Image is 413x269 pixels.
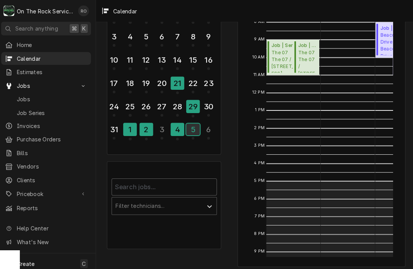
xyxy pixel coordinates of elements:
span: 12 PM [250,88,266,94]
span: Jobs [20,94,89,102]
div: Job | Service Call(Upcoming)Beacon Drive InBeacon Drive In / [STREET_ADDRESS][PERSON_NAME] [372,22,402,57]
a: Purchase Orders [5,131,93,143]
a: Bills [5,144,93,157]
div: 1 [125,121,138,134]
div: 13 [157,53,169,65]
span: Clients [20,173,89,181]
span: ⌘ [74,24,79,32]
div: 10 [110,53,122,65]
a: Invoices [5,117,93,130]
div: 6 [157,30,169,42]
div: 5 [187,122,200,133]
span: Reports [20,201,89,209]
a: Estimates [5,65,93,77]
span: C [84,255,88,263]
span: Jobs [20,80,78,88]
div: 12 [141,53,153,65]
div: Job | Service Call(Upcoming)The 07The 07 / [STREET_ADDRESS] [291,39,317,74]
div: [Service] Job | Service Call The 07 The 07 / 1010 Laurens Rd, Greenville, SC 29607 ID: JOB-1024 S... [265,39,310,74]
div: 17 [110,76,122,88]
a: Go to Pricebook [5,184,93,197]
span: 8 PM [251,227,266,233]
div: Rich Ortega's Avatar [80,5,91,16]
div: 9 [203,30,215,42]
div: [Service] Job | Service Call The 07 The 07 / 1010 Laurens Rd, Greenville, SC 29607 ID: JOB-1025 S... [291,39,317,74]
span: Vendors [20,160,89,168]
span: Calendar [20,53,89,62]
div: Job | Service Call(Upcoming)The 07The 07 / [STREET_ADDRESS] [265,39,310,74]
span: Job | Service Call ( Upcoming ) [270,41,307,48]
div: 4 [125,30,137,42]
div: 19 [141,76,153,88]
span: Job | Service Call ( Upcoming ) [377,24,400,31]
span: Purchase Orders [20,133,89,141]
div: On The Rock Services [20,7,76,15]
div: 4 [171,121,185,134]
span: 9 PM [251,244,266,250]
input: Search jobs... [113,175,217,192]
div: 29 [187,98,200,111]
div: [Service] Job | Service Call Beacon Drive In Beacon Drive In / 255 John B White Sr Blvd, Spartanb... [372,22,402,57]
div: 22 [187,76,199,88]
div: On The Rock Services's Avatar [7,5,18,16]
button: Search anything⌘K [5,21,93,35]
div: 7 [172,30,184,42]
span: 11 AM [251,70,266,76]
div: 15 [187,53,199,65]
a: Go to Help Center [5,218,93,231]
span: Search anything [18,24,60,32]
div: 27 [157,99,169,110]
span: 4 PM [251,157,266,164]
div: 6 [203,122,215,133]
span: What's New [20,234,88,242]
span: Estimates [20,67,89,75]
a: Calendar [5,51,93,64]
div: 26 [141,99,153,110]
a: Job Series [5,105,93,117]
div: Calendar Filters [113,169,217,219]
a: Go to What's New [5,232,93,244]
span: 2 PM [251,123,266,129]
div: 20 [157,76,169,88]
div: 16 [203,53,215,65]
a: Home [5,38,93,50]
div: 5 [141,30,153,42]
div: 23 [203,76,215,88]
span: 9 AM [251,36,266,42]
span: The 07 The 07 / [STREET_ADDRESS] [296,48,315,71]
span: Job | Service Call ( Upcoming ) [296,41,315,48]
a: Go to Jobs [5,78,93,91]
div: 3 [110,30,122,42]
span: Help Center [20,220,88,228]
div: 24 [110,99,122,110]
span: Pricebook [20,186,78,194]
span: Home [20,40,89,48]
span: 1 PM [252,105,266,111]
div: 31 [110,122,122,133]
span: 3 PM [251,140,266,146]
span: K [85,24,88,32]
span: Invoices [20,120,89,128]
div: 30 [203,99,215,110]
span: Create [20,256,37,263]
a: Clients [5,171,93,183]
span: The 07 The 07 / [STREET_ADDRESS] [270,48,307,71]
div: 21 [171,75,185,88]
div: 14 [172,53,184,65]
span: Beacon Drive In Beacon Drive In / [STREET_ADDRESS][PERSON_NAME] [377,31,400,54]
div: 2 [141,121,154,134]
div: 25 [125,99,137,110]
div: O [7,5,18,16]
span: 10 AM [250,53,266,59]
div: 8 [187,30,199,42]
div: 11 [125,53,137,65]
div: 18 [125,76,137,88]
a: Reports [5,198,93,211]
span: 5 PM [251,175,266,181]
a: Jobs [5,91,93,104]
span: 6 PM [251,192,266,198]
div: 3 [157,122,169,133]
span: Job Series [20,107,89,115]
span: 7 PM [252,209,266,216]
div: RO [80,5,91,16]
